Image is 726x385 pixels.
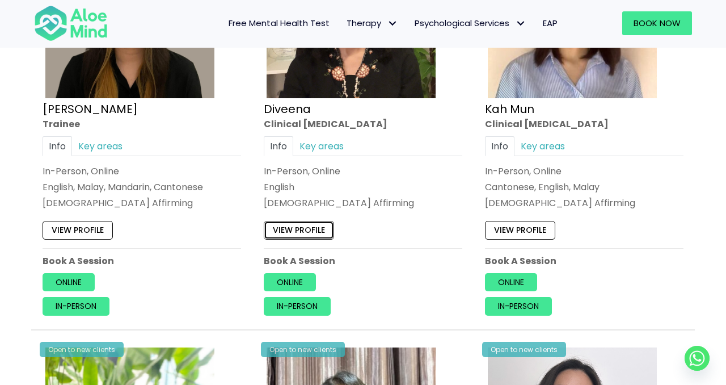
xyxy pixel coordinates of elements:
[264,165,462,178] div: In-Person, Online
[485,165,683,178] div: In-Person, Online
[347,17,398,29] span: Therapy
[406,11,534,35] a: Psychological ServicesPsychological Services: submenu
[338,11,406,35] a: TherapyTherapy: submenu
[264,181,462,194] p: English
[415,17,526,29] span: Psychological Services
[485,117,683,130] div: Clinical [MEDICAL_DATA]
[485,297,552,315] a: In-person
[485,136,514,156] a: Info
[264,254,462,267] p: Book A Session
[264,101,311,116] a: Diveena
[485,101,534,116] a: Kah Mun
[43,221,113,239] a: View profile
[514,136,571,156] a: Key areas
[261,342,345,357] div: Open to new clients
[534,11,566,35] a: EAP
[43,165,241,178] div: In-Person, Online
[43,254,241,267] p: Book A Session
[485,273,537,291] a: Online
[384,15,400,32] span: Therapy: submenu
[72,136,129,156] a: Key areas
[485,196,683,210] div: [DEMOGRAPHIC_DATA] Affirming
[685,346,710,371] a: Whatsapp
[622,11,692,35] a: Book Now
[43,196,241,210] div: [DEMOGRAPHIC_DATA] Affirming
[485,181,683,194] p: Cantonese, English, Malay
[43,117,241,130] div: Trainee
[264,136,293,156] a: Info
[543,17,558,29] span: EAP
[634,17,681,29] span: Book Now
[123,11,566,35] nav: Menu
[264,273,316,291] a: Online
[43,181,241,194] p: English, Malay, Mandarin, Cantonese
[264,117,462,130] div: Clinical [MEDICAL_DATA]
[229,17,330,29] span: Free Mental Health Test
[264,221,334,239] a: View profile
[485,221,555,239] a: View profile
[220,11,338,35] a: Free Mental Health Test
[482,342,566,357] div: Open to new clients
[43,297,109,315] a: In-person
[512,15,529,32] span: Psychological Services: submenu
[293,136,350,156] a: Key areas
[264,196,462,210] div: [DEMOGRAPHIC_DATA] Affirming
[43,273,95,291] a: Online
[40,342,124,357] div: Open to new clients
[43,101,138,116] a: [PERSON_NAME]
[34,5,108,42] img: Aloe mind Logo
[264,297,331,315] a: In-person
[485,254,683,267] p: Book A Session
[43,136,72,156] a: Info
